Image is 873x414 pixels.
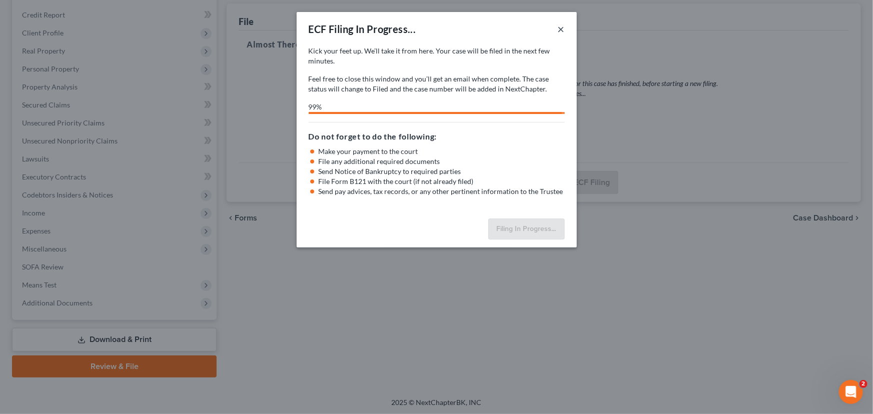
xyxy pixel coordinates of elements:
[309,102,562,112] div: 99%
[319,176,565,186] li: File Form B121 with the court (if not already filed)
[309,22,416,36] div: ECF Filing In Progress...
[309,74,565,94] p: Feel free to close this window and you’ll get an email when complete. The case status will change...
[558,23,565,35] button: ×
[309,130,565,142] h5: Do not forget to do the following:
[859,380,867,388] span: 2
[319,166,565,176] li: Send Notice of Bankruptcy to required parties
[319,186,565,196] li: Send pay advices, tax records, or any other pertinent information to the Trustee
[839,380,863,404] iframe: Intercom live chat
[309,46,565,66] p: Kick your feet up. We’ll take it from here. Your case will be filed in the next few minutes.
[319,156,565,166] li: File any additional required documents
[319,146,565,156] li: Make your payment to the court
[488,218,565,239] button: Filing In Progress...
